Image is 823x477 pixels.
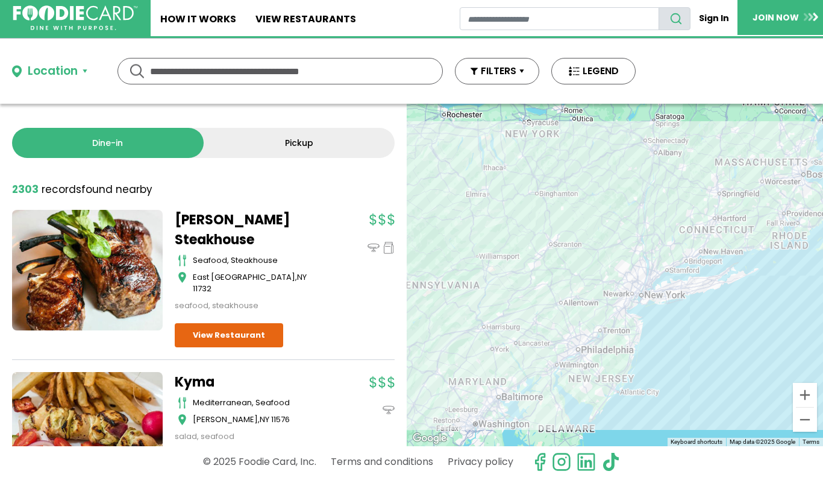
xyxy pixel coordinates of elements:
img: dinein_icon.svg [368,242,380,254]
button: FILTERS [455,58,539,84]
span: records [42,182,81,197]
img: cutlery_icon.svg [178,254,187,267]
button: Zoom in [793,383,817,407]
div: salad, seafood [175,431,325,443]
button: LEGEND [551,58,636,84]
button: Location [12,63,87,80]
a: Open this area in Google Maps (opens a new window) [410,431,449,446]
a: Sign In [690,7,737,30]
a: Terms [803,438,819,445]
div: , [193,414,325,426]
span: 11732 [193,283,211,294]
input: restaurant search [460,7,659,30]
a: Privacy policy [448,451,513,472]
img: map_icon.svg [178,414,187,426]
span: [PERSON_NAME] [193,414,258,425]
button: Keyboard shortcuts [671,438,722,446]
div: Location [28,63,78,80]
img: linkedin.svg [577,452,596,472]
img: pickup_icon.svg [383,242,395,254]
a: Kyma [175,372,325,392]
div: , [193,271,325,295]
span: Map data ©2025 Google [730,438,795,445]
img: dinein_icon.svg [383,404,395,416]
p: © 2025 Foodie Card, Inc. [203,451,316,472]
div: seafood, steakhouse [193,254,325,267]
span: NY [260,414,269,425]
img: map_icon.svg [178,271,187,283]
a: Pickup [204,128,395,158]
a: View Restaurant [175,323,283,347]
span: East [GEOGRAPHIC_DATA] [193,271,295,283]
svg: check us out on facebook [530,452,549,472]
div: seafood, steakhouse [175,300,325,312]
img: tiktok.svg [601,452,621,472]
img: FoodieCard; Eat, Drink, Save, Donate [13,5,137,31]
img: cutlery_icon.svg [178,397,187,409]
a: Terms and conditions [331,451,433,472]
strong: 2303 [12,182,39,197]
img: Google [410,431,449,446]
button: Zoom out [793,408,817,432]
a: [PERSON_NAME] Steakhouse [175,210,325,250]
div: found nearby [12,182,152,198]
span: NY [297,271,307,283]
a: Dine-in [12,128,204,158]
span: 11576 [271,414,290,425]
button: search [659,7,690,30]
div: mediterranean, seafood [193,397,325,409]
